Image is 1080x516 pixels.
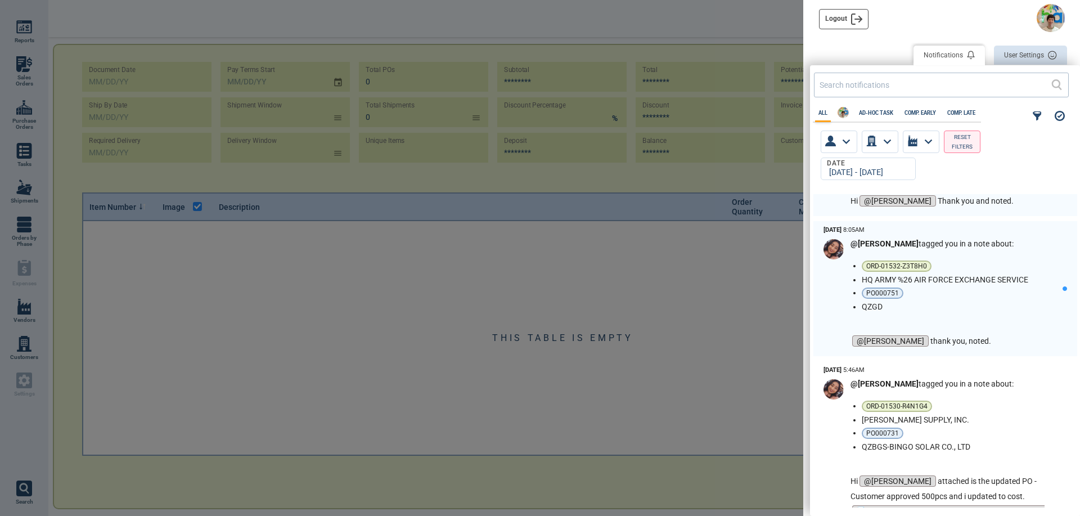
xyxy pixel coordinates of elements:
[901,110,939,116] label: COMP. EARLY
[838,107,849,118] img: Avatar
[913,46,1067,68] div: outlined primary button group
[856,110,897,116] label: AD-HOC TASK
[913,46,985,65] button: Notifications
[994,46,1067,65] button: User Settings
[949,132,975,152] span: RESET FILTERS
[810,194,1077,508] div: grid
[826,160,847,168] legend: Date
[944,110,979,116] label: COMP. LATE
[820,77,1051,93] input: Search notifications
[944,131,980,153] button: RESET FILTERS
[826,168,906,178] div: [DATE] - [DATE]
[819,9,868,29] button: Logout
[815,110,831,116] label: All
[1037,4,1065,32] img: Avatar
